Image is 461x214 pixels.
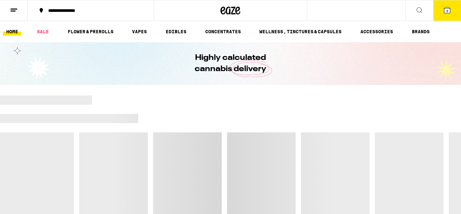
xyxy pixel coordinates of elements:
[129,28,150,36] a: VAPES
[202,28,244,36] a: CONCENTRATES
[256,28,345,36] a: WELLNESS, TINCTURES & CAPSULES
[64,28,117,36] a: FLOWER & PREROLLS
[446,9,448,13] span: 3
[409,28,433,36] button: BRANDS
[3,28,21,36] a: HOME
[176,52,285,75] h1: Highly calculated cannabis delivery
[34,28,52,36] a: SALE
[162,28,190,36] a: EDIBLES
[419,194,454,211] iframe: Opens a widget where you can find more information
[433,0,461,21] button: 3
[357,28,396,36] a: ACCESSORIES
